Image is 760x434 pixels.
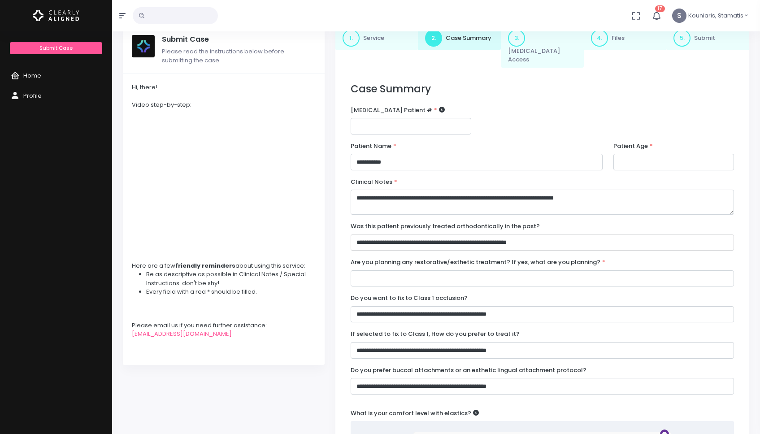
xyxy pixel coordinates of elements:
span: Kouniaris, Stamatis [688,11,743,20]
a: 2.Case Summary [418,26,501,50]
a: 5.Submit [666,26,749,50]
label: Patient Age [613,142,653,151]
strong: friendly reminders [175,261,235,270]
div: Hi, there! [132,83,316,92]
label: Clinical Notes [351,178,397,187]
span: Submit Case [39,44,73,52]
span: 3. [508,30,525,47]
div: Please email us if you need further assistance: [132,321,316,330]
label: Was this patient previously treated orthodontically in the past? [351,222,540,231]
a: 1.Service [335,26,418,50]
label: Patient Name [351,142,396,151]
span: 1. [343,30,360,47]
span: 5. [673,30,691,47]
div: Here are a few about using this service: [132,261,316,270]
img: Logo Horizontal [33,6,79,25]
span: 4. [591,30,608,47]
span: 2. [425,30,442,47]
a: [EMAIL_ADDRESS][DOMAIN_NAME] [132,330,232,338]
li: Every field with a red * should be filled. [146,287,316,296]
div: Video step-by-step: [132,100,316,109]
span: Home [23,71,41,80]
h3: Case Summary [351,83,734,95]
label: [MEDICAL_DATA] Patient # [351,106,445,115]
label: Do you want to fix to Class 1 occlusion? [351,294,468,303]
a: 4.Files [584,26,667,50]
a: Submit Case [10,42,102,54]
label: Do you prefer buccal attachments or an esthetic lingual attachment protocol? [351,366,586,375]
h5: Submit Case [162,35,316,44]
label: What is your comfort level with elastics? [351,409,479,418]
label: Are you planning any restorative/esthetic treatment? If yes, what are you planning? [351,258,605,267]
a: 3.[MEDICAL_DATA] Access [501,26,584,68]
li: Be as descriptive as possible in Clinical Notes / Special Instructions: don't be shy! [146,270,316,287]
span: S [672,9,686,23]
span: 17 [655,5,665,12]
label: If selected to fix to Class 1, How do you prefer to treat it? [351,330,520,339]
span: Profile [23,91,42,100]
span: Please read the instructions below before submitting the case. [162,47,284,65]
